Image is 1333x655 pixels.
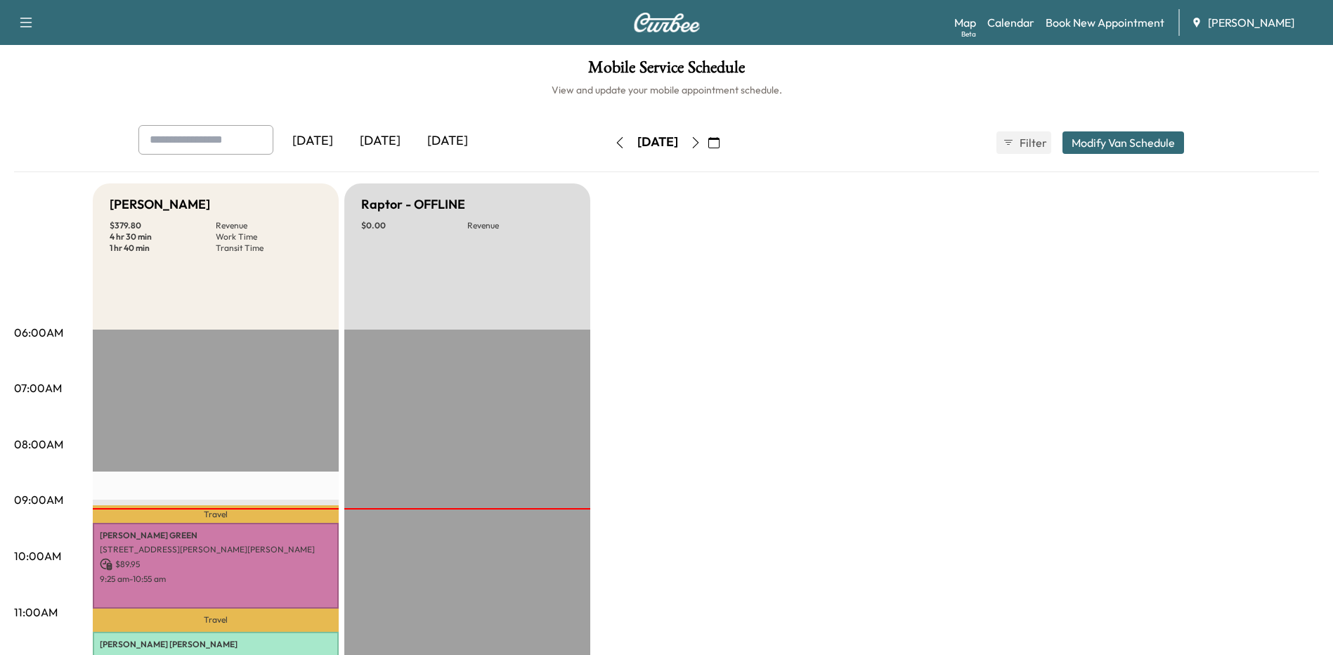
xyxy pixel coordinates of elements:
[216,231,322,242] p: Work Time
[110,195,210,214] h5: [PERSON_NAME]
[93,505,339,524] p: Travel
[346,125,414,157] div: [DATE]
[100,573,332,585] p: 9:25 am - 10:55 am
[467,220,573,231] p: Revenue
[100,558,332,571] p: $ 89.95
[633,13,701,32] img: Curbee Logo
[961,29,976,39] div: Beta
[14,436,63,453] p: 08:00AM
[100,530,332,541] p: [PERSON_NAME] GREEN
[216,220,322,231] p: Revenue
[996,131,1051,154] button: Filter
[14,83,1319,97] h6: View and update your mobile appointment schedule.
[14,380,62,396] p: 07:00AM
[100,544,332,555] p: [STREET_ADDRESS][PERSON_NAME][PERSON_NAME]
[1208,14,1294,31] span: [PERSON_NAME]
[216,242,322,254] p: Transit Time
[110,242,216,254] p: 1 hr 40 min
[361,195,465,214] h5: Raptor - OFFLINE
[414,125,481,157] div: [DATE]
[1062,131,1184,154] button: Modify Van Schedule
[1020,134,1045,151] span: Filter
[1046,14,1164,31] a: Book New Appointment
[637,134,678,151] div: [DATE]
[100,639,332,650] p: [PERSON_NAME] [PERSON_NAME]
[110,231,216,242] p: 4 hr 30 min
[14,604,58,621] p: 11:00AM
[14,324,63,341] p: 06:00AM
[14,59,1319,83] h1: Mobile Service Schedule
[110,220,216,231] p: $ 379.80
[279,125,346,157] div: [DATE]
[14,547,61,564] p: 10:00AM
[361,220,467,231] p: $ 0.00
[987,14,1034,31] a: Calendar
[954,14,976,31] a: MapBeta
[14,491,63,508] p: 09:00AM
[93,609,339,633] p: Travel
